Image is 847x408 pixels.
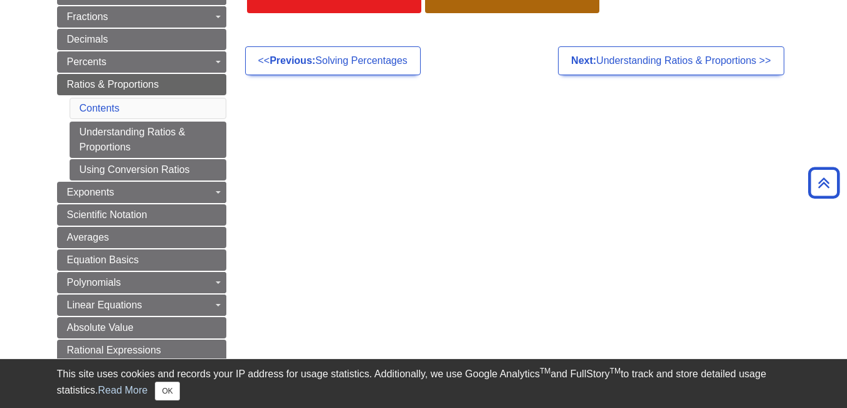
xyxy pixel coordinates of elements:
span: Decimals [67,34,108,44]
span: Absolute Value [67,322,134,333]
span: Equation Basics [67,254,139,265]
a: Using Conversion Ratios [70,159,226,180]
a: Linear Equations [57,295,226,316]
a: Absolute Value [57,317,226,338]
a: Polynomials [57,272,226,293]
span: Polynomials [67,277,121,288]
a: Percents [57,51,226,73]
a: Back to Top [804,174,844,191]
a: Averages [57,227,226,248]
a: Understanding Ratios & Proportions [70,122,226,158]
strong: Next: [571,55,596,66]
strong: Previous: [270,55,315,66]
span: Averages [67,232,109,243]
a: Next:Understanding Ratios & Proportions >> [558,46,784,75]
span: Linear Equations [67,300,142,310]
a: Equation Basics [57,249,226,271]
a: Read More [98,385,147,395]
sup: TM [610,367,621,375]
a: Exponents [57,182,226,203]
a: Ratios & Proportions [57,74,226,95]
a: Scientific Notation [57,204,226,226]
a: Rational Expressions [57,340,226,361]
span: Exponents [67,187,115,197]
a: Contents [80,103,120,113]
span: Rational Expressions [67,345,161,355]
span: Scientific Notation [67,209,147,220]
a: Fractions [57,6,226,28]
span: Percents [67,56,107,67]
div: This site uses cookies and records your IP address for usage statistics. Additionally, we use Goo... [57,367,791,400]
button: Close [155,382,179,400]
span: Ratios & Proportions [67,79,159,90]
a: Decimals [57,29,226,50]
a: <<Previous:Solving Percentages [245,46,421,75]
span: Fractions [67,11,108,22]
sup: TM [540,367,550,375]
